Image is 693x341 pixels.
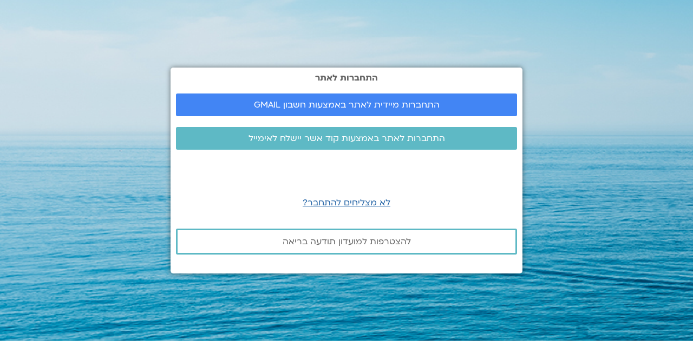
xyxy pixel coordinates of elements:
span: התחברות לאתר באמצעות קוד אשר יישלח לאימייל [249,133,445,143]
a: התחברות מיידית לאתר באמצעות חשבון GMAIL [176,93,517,116]
a: להצטרפות למועדון תודעה בריאה [176,229,517,255]
span: התחברות מיידית לאתר באמצעות חשבון GMAIL [254,100,440,110]
a: לא מצליחים להתחבר? [303,197,390,209]
h2: התחברות לאתר [176,73,517,83]
span: להצטרפות למועדון תודעה בריאה [283,237,411,246]
a: התחברות לאתר באמצעות קוד אשר יישלח לאימייל [176,127,517,150]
